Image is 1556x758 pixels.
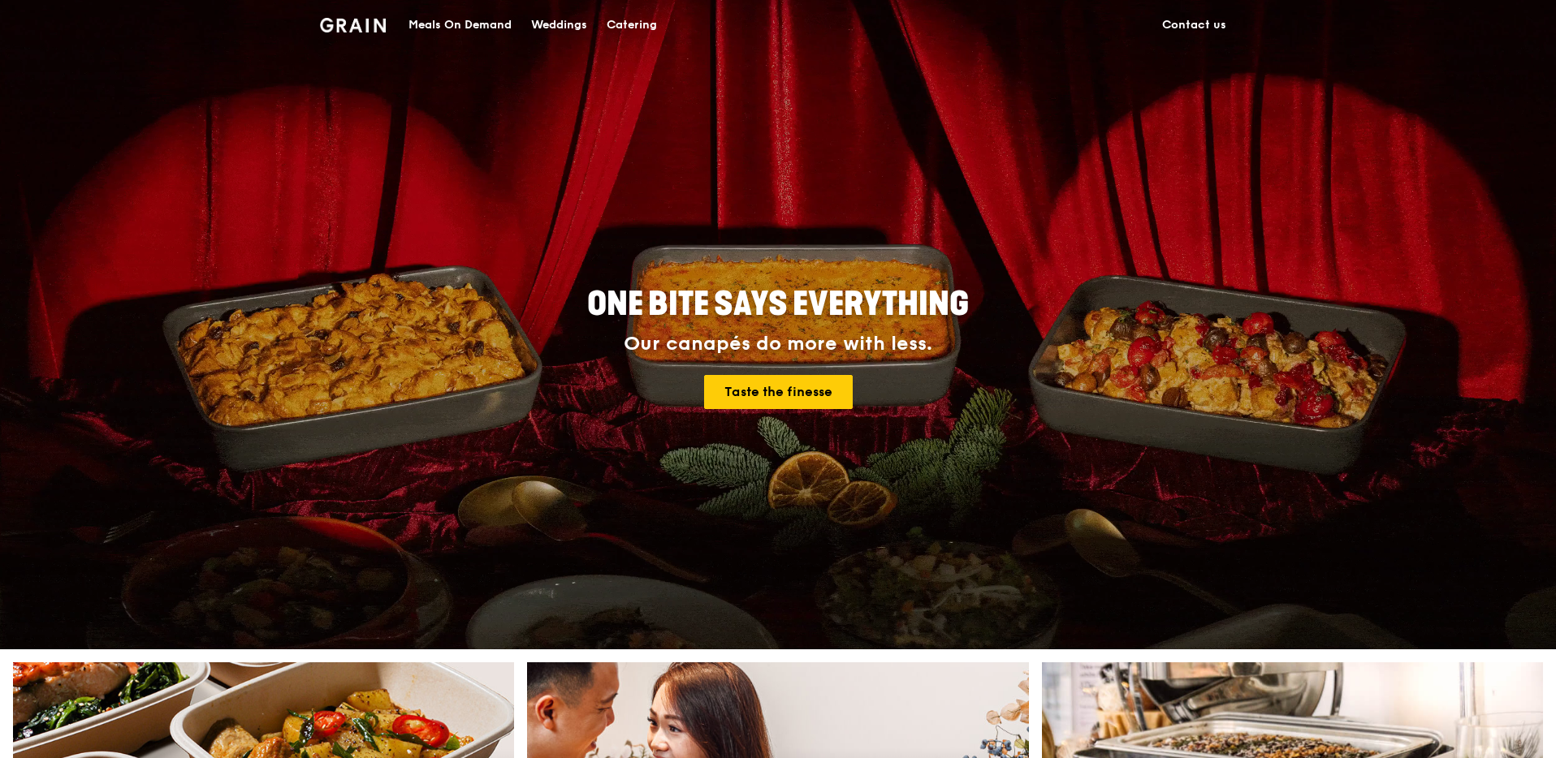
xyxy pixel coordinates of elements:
a: Catering [597,1,667,50]
span: ONE BITE SAYS EVERYTHING [587,285,969,324]
div: Our canapés do more with less. [486,333,1070,355]
div: Catering [607,1,657,50]
a: Weddings [521,1,597,50]
img: Grain [320,18,386,32]
a: Contact us [1152,1,1236,50]
div: Meals On Demand [408,1,512,50]
a: Taste the finesse [704,375,853,409]
div: Weddings [531,1,587,50]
